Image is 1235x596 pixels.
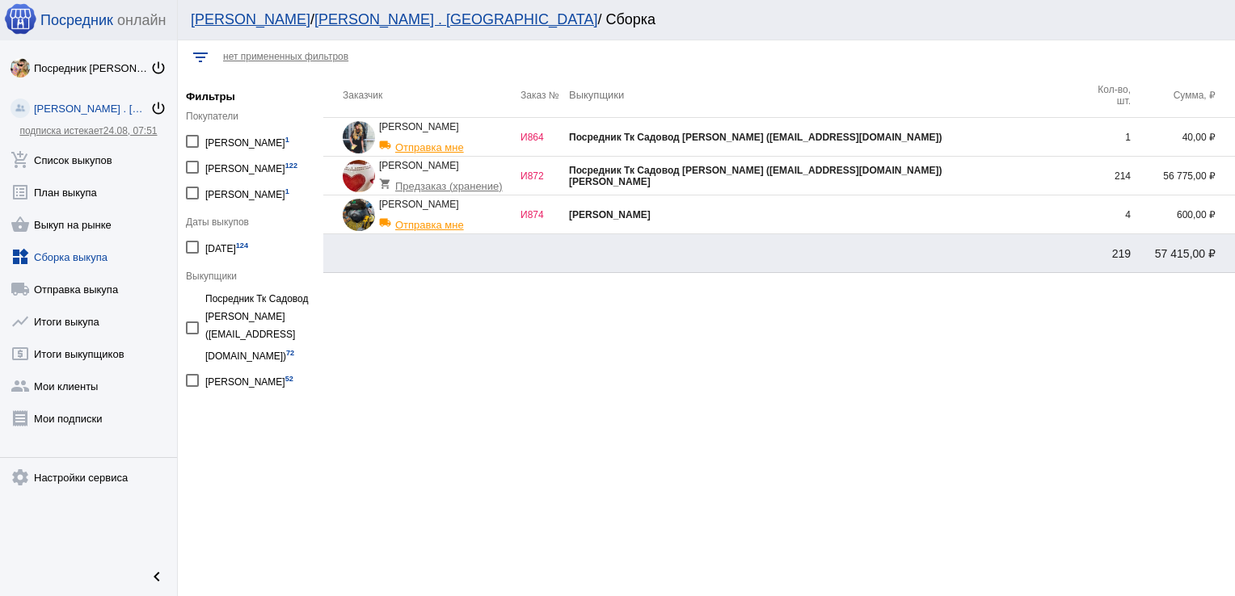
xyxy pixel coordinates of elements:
mat-icon: chevron_left [147,567,166,586]
span: 24.08, 07:51 [103,125,158,136]
mat-icon: local_atm [11,344,30,363]
td: 4 [1082,195,1131,234]
div: [PERSON_NAME] [205,156,297,178]
img: -b3CGEZm7JiWNz4MSe0vK8oszDDqK_yjx-I-Zpe58LR35vGIgXxFA2JGcGbEMVaWNP5BujAwwLFBmyesmt8751GY.jpg [343,121,375,153]
mat-icon: receipt [11,409,30,428]
div: И872 [521,170,569,182]
div: [PERSON_NAME] [205,130,289,152]
div: [PERSON_NAME] [379,199,512,231]
div: Отправка мне [379,132,512,153]
mat-icon: local_shipping [379,216,395,229]
b: [PERSON_NAME] [569,176,651,187]
th: Кол-во, шт. [1082,73,1131,118]
a: [PERSON_NAME] [191,11,310,27]
small: 1 [285,136,289,144]
mat-icon: shopping_cart [379,178,395,190]
mat-icon: power_settings_new [150,60,166,76]
small: 124 [236,241,248,250]
mat-icon: shopping_basket [11,215,30,234]
h5: Фильтры [186,90,315,103]
span: нет примененных фильтров [223,51,348,62]
small: 122 [285,162,297,170]
mat-icon: widgets [11,247,30,267]
td: 600,00 ₽ [1131,195,1235,234]
div: [PERSON_NAME] [379,160,512,192]
mat-icon: show_chart [11,312,30,331]
mat-icon: add_shopping_cart [11,150,30,170]
div: Посредник Тк Садовод [PERSON_NAME] ([EMAIL_ADDRESS][DOMAIN_NAME]) [205,290,315,365]
th: Сумма, ₽ [1131,73,1235,118]
th: Заказчик [323,73,521,118]
mat-icon: settings [11,468,30,487]
div: Выкупщики [186,271,315,282]
a: подписка истекает24.08, 07:51 [19,125,157,136]
td: 1 [1082,118,1131,157]
th: Заказ № [521,73,569,118]
div: [PERSON_NAME] [379,121,512,153]
img: apple-icon-60x60.png [4,2,36,35]
small: 72 [286,349,294,357]
img: cb3A35bvfs6zUmUEBbc7IYAm0iqRClzbqeh-q0YnHF5SWezaWbTwI8c8knYxUXofw7-X5GWz60i6ffkDaZffWxYL.jpg [343,199,375,231]
div: И874 [521,209,569,220]
div: [DATE] [205,236,248,258]
div: Покупатели [186,111,315,122]
div: [PERSON_NAME] [205,369,293,391]
td: 219 [1082,234,1131,273]
td: 57 415,00 ₽ [1131,234,1235,273]
div: [PERSON_NAME] . [GEOGRAPHIC_DATA] [34,103,150,115]
mat-icon: local_shipping [11,279,30,299]
th: Выкупщики [569,73,1082,118]
img: klfIT1i2k3saJfNGA6XPqTU7p5ZjdXiiDsm8fFA7nihaIQp9Knjm0Fohy3f__4ywE27KCYV1LPWaOQBexqZpekWk.jpg [11,58,30,78]
small: 1 [285,187,289,195]
td: 214 [1082,157,1131,195]
div: Отправка мне [379,210,512,231]
span: онлайн [117,12,166,29]
b: Посредник Тк Садовод [PERSON_NAME] ([EMAIL_ADDRESS][DOMAIN_NAME]) [569,132,942,143]
div: Предзаказ (хранение) [379,171,512,192]
mat-icon: filter_list [191,48,210,67]
mat-icon: power_settings_new [150,100,166,116]
b: [PERSON_NAME] [569,209,651,220]
mat-icon: list_alt [11,183,30,202]
td: 40,00 ₽ [1131,118,1235,157]
b: Посредник Тк Садовод [PERSON_NAME] ([EMAIL_ADDRESS][DOMAIN_NAME]) [569,165,942,176]
div: Посредник [PERSON_NAME] [PERSON_NAME] [34,62,150,74]
td: 56 775,00 ₽ [1131,157,1235,195]
img: community_200.png [11,99,30,118]
div: / / Сборка [191,11,1206,28]
a: [PERSON_NAME] . [GEOGRAPHIC_DATA] [314,11,597,27]
div: И864 [521,132,569,143]
mat-icon: group [11,376,30,396]
span: Посредник [40,12,113,29]
small: 52 [285,375,293,383]
img: DuB-k7XPXRX51QNPsbqhv3tlfyOj-83L5X3kUObTGFOXckbD3REl73v7B3dAGknfMr9B34yZ2IbdEruemGVAIr92.jpg [343,160,375,192]
mat-icon: local_shipping [379,139,395,151]
div: Даты выкупов [186,216,315,228]
div: [PERSON_NAME] [205,182,289,204]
